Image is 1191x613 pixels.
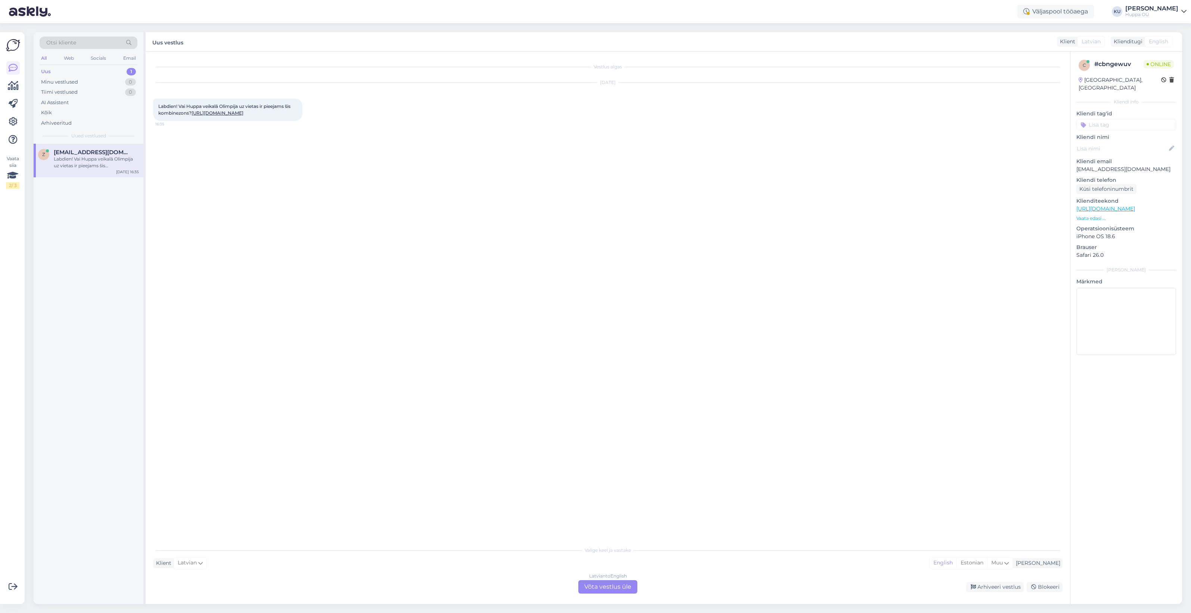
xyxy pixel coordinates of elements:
div: Klient [153,559,171,567]
input: Lisa nimi [1077,144,1167,153]
a: [PERSON_NAME]Huppa OÜ [1125,6,1187,18]
p: Kliendi tag'id [1076,110,1176,118]
span: Latvian [1082,38,1101,46]
div: English [930,557,957,569]
img: Askly Logo [6,38,20,52]
div: Vaata siia [6,155,19,189]
p: Kliendi email [1076,158,1176,165]
div: Võta vestlus üle [578,580,637,594]
p: Kliendi telefon [1076,176,1176,184]
div: Blokeeri [1027,582,1063,592]
div: 0 [125,88,136,96]
span: Muu [991,559,1003,566]
div: [GEOGRAPHIC_DATA], [GEOGRAPHIC_DATA] [1079,76,1161,92]
div: KU [1112,6,1122,17]
div: Arhiveeritud [41,119,72,127]
a: [URL][DOMAIN_NAME] [1076,205,1135,212]
div: [DATE] 16:35 [116,169,139,175]
div: [PERSON_NAME] [1076,267,1176,273]
div: AI Assistent [41,99,69,106]
div: Valige keel ja vastake [153,547,1063,554]
div: Kõik [41,109,52,116]
p: Safari 26.0 [1076,251,1176,259]
div: Email [122,53,137,63]
div: Küsi telefoninumbrit [1076,184,1136,194]
div: Tiimi vestlused [41,88,78,96]
div: Klienditugi [1111,38,1142,46]
span: Online [1144,60,1174,68]
div: [PERSON_NAME] [1125,6,1178,12]
div: [DATE] [153,79,1063,86]
p: [EMAIL_ADDRESS][DOMAIN_NAME] [1076,165,1176,173]
div: Klient [1057,38,1075,46]
p: iPhone OS 18.6 [1076,233,1176,240]
div: # cbngewuv [1094,60,1144,69]
p: Operatsioonisüsteem [1076,225,1176,233]
span: English [1149,38,1168,46]
p: Vaata edasi ... [1076,215,1176,222]
div: 1 [127,68,136,75]
div: All [40,53,48,63]
span: zanenarnicka@inbox.lv [54,149,131,156]
div: Estonian [957,557,987,569]
input: Lisa tag [1076,119,1176,130]
span: Otsi kliente [46,39,76,47]
div: 2 / 3 [6,182,19,189]
span: Labdien! Vai Huppa veikalā Olimpija uz vietas ir pieejams šis kombinezons? [158,103,292,116]
p: Klienditeekond [1076,197,1176,205]
div: Väljaspool tööaega [1017,5,1094,18]
div: [PERSON_NAME] [1013,559,1060,567]
div: Arhiveeri vestlus [966,582,1024,592]
div: Huppa OÜ [1125,12,1178,18]
a: [URL][DOMAIN_NAME] [192,110,243,116]
span: Uued vestlused [71,133,106,139]
p: Märkmed [1076,278,1176,286]
div: Web [62,53,75,63]
p: Brauser [1076,243,1176,251]
label: Uus vestlus [152,37,183,47]
span: 16:35 [155,121,183,127]
div: Uus [41,68,51,75]
div: Labdien! Vai Huppa veikalā Olimpija uz vietas ir pieejams šis kombinezons? [URL][DOMAIN_NAME] [54,156,139,169]
div: Vestlus algas [153,63,1063,70]
div: Latvian to English [589,573,627,579]
span: Latvian [178,559,197,567]
div: 0 [125,78,136,86]
div: Socials [89,53,108,63]
span: z [42,152,45,157]
span: c [1083,62,1086,68]
div: Minu vestlused [41,78,78,86]
div: Kliendi info [1076,99,1176,105]
p: Kliendi nimi [1076,133,1176,141]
